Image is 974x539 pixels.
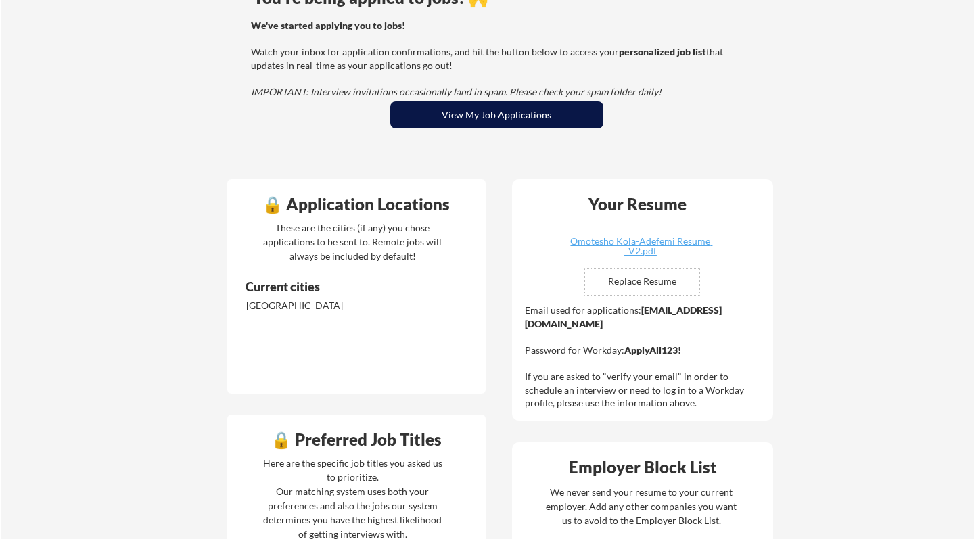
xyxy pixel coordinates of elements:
strong: personalized job list [619,46,706,57]
strong: We've started applying you to jobs! [251,20,405,31]
div: These are the cities (if any) you chose applications to be sent to. Remote jobs will always be in... [260,220,446,263]
strong: [EMAIL_ADDRESS][DOMAIN_NAME] [525,304,722,329]
div: Current cities [246,281,433,293]
div: Email used for applications: Password for Workday: If you are asked to "verify your email" in ord... [525,304,764,410]
div: 🔒 Preferred Job Titles [231,431,482,448]
div: Watch your inbox for application confirmations, and hit the button below to access your that upda... [251,19,739,99]
div: Employer Block List [517,459,769,475]
strong: ApplyAll123! [624,344,681,356]
a: Omotesho Kola-Adefemi Resume _V2.pdf [560,237,721,258]
div: [GEOGRAPHIC_DATA] [246,299,389,312]
div: Omotesho Kola-Adefemi Resume _V2.pdf [560,237,721,256]
div: Your Resume [571,196,705,212]
button: View My Job Applications [390,101,603,128]
div: We never send your resume to your current employer. Add any other companies you want us to avoid ... [545,485,738,528]
em: IMPORTANT: Interview invitations occasionally land in spam. Please check your spam folder daily! [251,86,662,97]
div: 🔒 Application Locations [231,196,482,212]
